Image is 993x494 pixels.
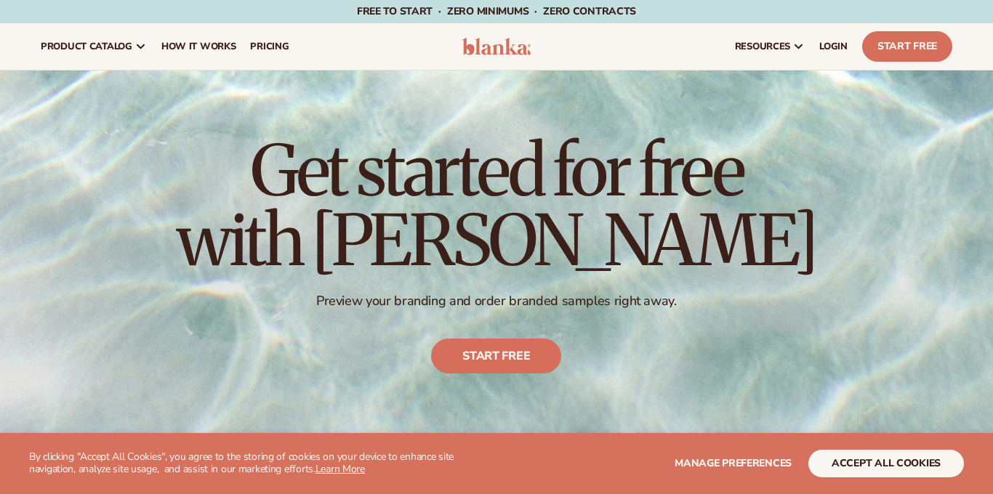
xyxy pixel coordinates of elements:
[250,41,289,52] span: pricing
[812,23,855,70] a: LOGIN
[315,462,365,476] a: Learn More
[862,31,952,62] a: Start Free
[154,23,244,70] a: How It Works
[177,136,816,275] h1: Get started for free with [PERSON_NAME]
[462,38,531,55] img: logo
[675,456,792,470] span: Manage preferences
[177,293,816,309] p: Preview your branding and order branded samples right away.
[357,4,636,18] span: Free to start · ZERO minimums · ZERO contracts
[819,41,848,52] span: LOGIN
[735,41,790,52] span: resources
[808,450,964,477] button: accept all cookies
[243,23,296,70] a: pricing
[728,23,812,70] a: resources
[41,41,132,52] span: product catalog
[432,339,562,373] a: Start free
[29,451,496,476] p: By clicking "Accept All Cookies", you agree to the storing of cookies on your device to enhance s...
[675,450,792,477] button: Manage preferences
[33,23,154,70] a: product catalog
[161,41,236,52] span: How It Works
